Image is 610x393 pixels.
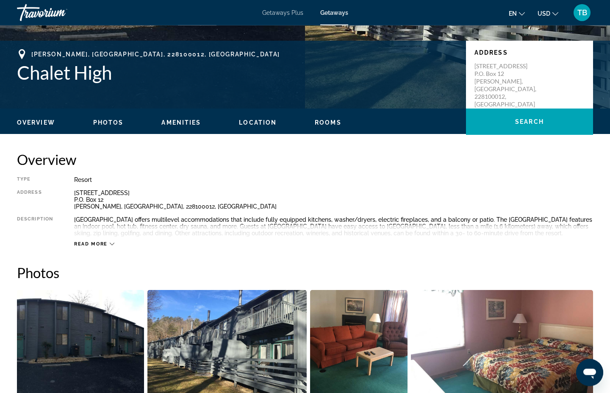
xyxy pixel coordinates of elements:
button: Amenities [161,119,201,126]
button: Change currency [538,7,558,20]
span: en [509,10,517,17]
button: Overview [17,119,55,126]
span: [PERSON_NAME], [GEOGRAPHIC_DATA], 228100012, [GEOGRAPHIC_DATA] [31,51,280,58]
button: User Menu [571,4,593,22]
button: Location [239,119,277,126]
div: Type [17,176,53,183]
h2: Photos [17,264,593,281]
button: Change language [509,7,525,20]
div: Resort [74,176,593,183]
div: [GEOGRAPHIC_DATA] offers multilevel accommodations that include fully equipped kitchens, washer/d... [74,216,593,237]
a: Travorium [17,2,102,24]
p: [STREET_ADDRESS] P.O. Box 12 [PERSON_NAME], [GEOGRAPHIC_DATA], 228100012, [GEOGRAPHIC_DATA] [474,62,542,108]
p: Address [474,49,585,56]
a: Getaways [320,9,348,16]
span: Read more [74,241,108,247]
span: TB [577,8,587,17]
iframe: Button to launch messaging window [576,359,603,386]
button: Rooms [315,119,341,126]
div: [STREET_ADDRESS] P.O. Box 12 [PERSON_NAME], [GEOGRAPHIC_DATA], 228100012, [GEOGRAPHIC_DATA] [74,190,593,210]
h1: Chalet High [17,61,457,84]
div: Description [17,216,53,237]
h2: Overview [17,151,593,168]
a: Getaways Plus [262,9,303,16]
button: Search [466,109,593,135]
button: Read more [74,241,114,247]
span: Search [515,118,544,125]
span: USD [538,10,550,17]
div: Address [17,190,53,210]
button: Photos [93,119,124,126]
